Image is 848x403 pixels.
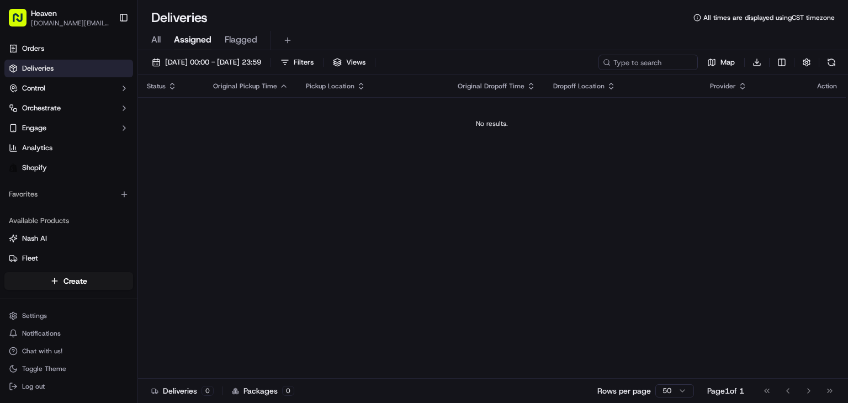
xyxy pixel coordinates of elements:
[22,163,47,173] span: Shopify
[4,4,114,31] button: Heaven[DOMAIN_NAME][EMAIL_ADDRESS][DOMAIN_NAME]
[275,55,319,70] button: Filters
[294,57,314,67] span: Filters
[22,103,61,113] span: Orchestrate
[4,308,133,324] button: Settings
[142,119,841,128] div: No results.
[824,55,839,70] button: Refresh
[151,33,161,46] span: All
[4,40,133,57] a: Orders
[4,139,133,157] a: Analytics
[703,13,835,22] span: All times are displayed using CST timezone
[22,364,66,373] span: Toggle Theme
[202,386,214,396] div: 0
[9,234,129,243] a: Nash AI
[720,57,735,67] span: Map
[553,82,605,91] span: Dropoff Location
[4,343,133,359] button: Chat with us!
[4,272,133,290] button: Create
[213,82,277,91] span: Original Pickup Time
[306,82,354,91] span: Pickup Location
[4,230,133,247] button: Nash AI
[63,275,87,287] span: Create
[328,55,370,70] button: Views
[22,329,61,338] span: Notifications
[4,379,133,394] button: Log out
[22,311,47,320] span: Settings
[4,159,133,177] a: Shopify
[9,163,18,172] img: Shopify logo
[151,385,214,396] div: Deliveries
[702,55,740,70] button: Map
[4,250,133,267] button: Fleet
[174,33,211,46] span: Assigned
[22,143,52,153] span: Analytics
[31,8,57,19] button: Heaven
[4,99,133,117] button: Orchestrate
[232,385,294,396] div: Packages
[346,57,365,67] span: Views
[598,55,698,70] input: Type to search
[22,123,46,133] span: Engage
[22,44,44,54] span: Orders
[4,185,133,203] div: Favorites
[4,119,133,137] button: Engage
[31,19,110,28] button: [DOMAIN_NAME][EMAIL_ADDRESS][DOMAIN_NAME]
[22,83,45,93] span: Control
[151,9,208,26] h1: Deliveries
[225,33,257,46] span: Flagged
[4,212,133,230] div: Available Products
[458,82,524,91] span: Original Dropoff Time
[147,55,266,70] button: [DATE] 00:00 - [DATE] 23:59
[22,234,47,243] span: Nash AI
[817,82,837,91] div: Action
[4,79,133,97] button: Control
[4,60,133,77] a: Deliveries
[147,82,166,91] span: Status
[4,326,133,341] button: Notifications
[597,385,651,396] p: Rows per page
[710,82,736,91] span: Provider
[707,385,744,396] div: Page 1 of 1
[22,63,54,73] span: Deliveries
[22,253,38,263] span: Fleet
[22,382,45,391] span: Log out
[282,386,294,396] div: 0
[9,253,129,263] a: Fleet
[4,361,133,377] button: Toggle Theme
[22,347,62,356] span: Chat with us!
[165,57,261,67] span: [DATE] 00:00 - [DATE] 23:59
